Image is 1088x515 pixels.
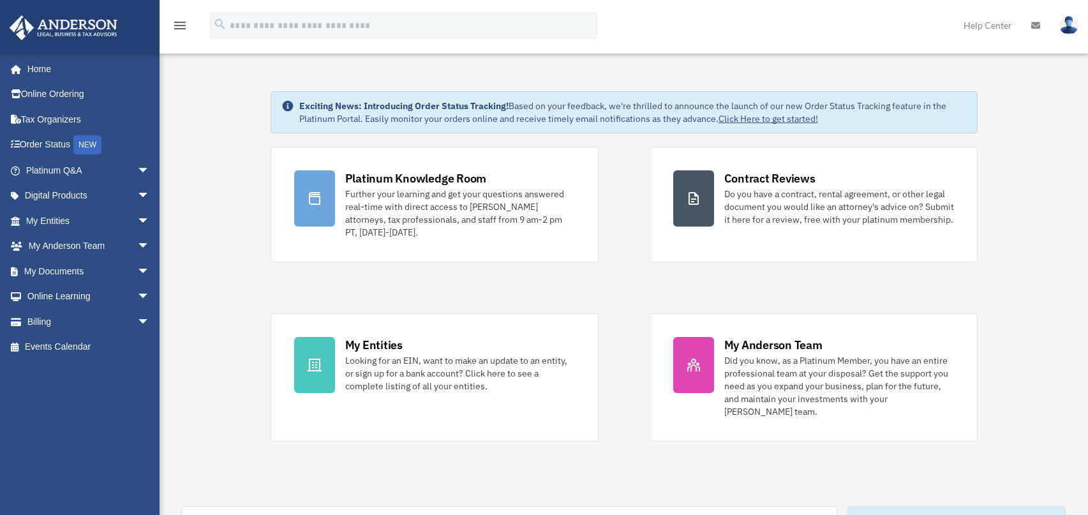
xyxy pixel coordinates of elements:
a: My Anderson Teamarrow_drop_down [9,234,169,259]
a: Contract Reviews Do you have a contract, rental agreement, or other legal document you would like... [650,147,978,262]
a: Digital Productsarrow_drop_down [9,183,169,209]
span: arrow_drop_down [137,234,163,260]
a: Billingarrow_drop_down [9,309,169,334]
div: Further your learning and get your questions answered real-time with direct access to [PERSON_NAM... [345,188,575,239]
a: menu [172,22,188,33]
div: Do you have a contract, rental agreement, or other legal document you would like an attorney's ad... [724,188,954,226]
strong: Exciting News: Introducing Order Status Tracking! [299,100,509,112]
img: Anderson Advisors Platinum Portal [6,15,121,40]
a: Home [9,56,163,82]
a: My Entitiesarrow_drop_down [9,208,169,234]
a: Events Calendar [9,334,169,360]
span: arrow_drop_down [137,208,163,234]
span: arrow_drop_down [137,284,163,310]
a: Online Learningarrow_drop_down [9,284,169,310]
i: search [213,17,227,31]
a: My Entities Looking for an EIN, want to make an update to an entity, or sign up for a bank accoun... [271,313,599,442]
a: Platinum Q&Aarrow_drop_down [9,158,169,183]
div: Platinum Knowledge Room [345,170,487,186]
a: Tax Organizers [9,107,169,132]
a: Click Here to get started! [719,113,818,124]
a: Order StatusNEW [9,132,169,158]
span: arrow_drop_down [137,258,163,285]
span: arrow_drop_down [137,309,163,335]
div: My Anderson Team [724,337,823,353]
img: User Pic [1059,16,1078,34]
div: Did you know, as a Platinum Member, you have an entire professional team at your disposal? Get th... [724,354,954,418]
div: Contract Reviews [724,170,816,186]
div: Based on your feedback, we're thrilled to announce the launch of our new Order Status Tracking fe... [299,100,967,125]
div: Looking for an EIN, want to make an update to an entity, or sign up for a bank account? Click her... [345,354,575,392]
span: arrow_drop_down [137,183,163,209]
a: My Anderson Team Did you know, as a Platinum Member, you have an entire professional team at your... [650,313,978,442]
a: Online Ordering [9,82,169,107]
a: Platinum Knowledge Room Further your learning and get your questions answered real-time with dire... [271,147,599,262]
a: My Documentsarrow_drop_down [9,258,169,284]
div: NEW [73,135,101,154]
span: arrow_drop_down [137,158,163,184]
div: My Entities [345,337,403,353]
i: menu [172,18,188,33]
